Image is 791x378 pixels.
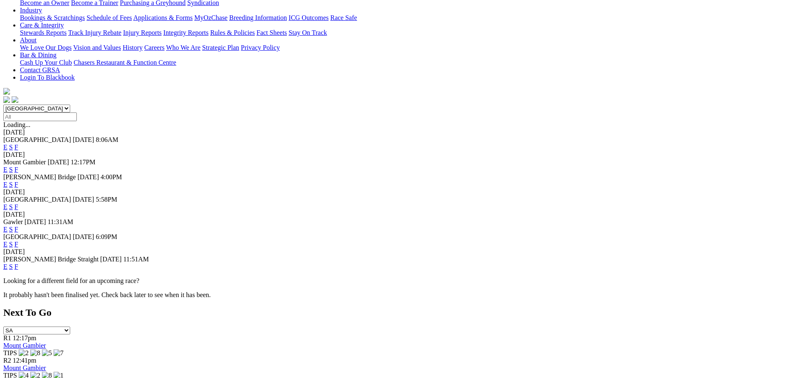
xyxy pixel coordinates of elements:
a: S [9,144,13,151]
a: Track Injury Rebate [68,29,121,36]
a: S [9,226,13,233]
span: R1 [3,334,11,341]
a: F [15,166,18,173]
a: Careers [144,44,164,51]
span: [PERSON_NAME] Bridge [3,173,76,180]
a: F [15,203,18,210]
a: S [9,181,13,188]
span: [DATE] [78,173,99,180]
div: [DATE] [3,248,788,256]
span: 11:31AM [48,218,73,225]
div: Care & Integrity [20,29,788,37]
span: R2 [3,357,11,364]
a: Integrity Reports [163,29,208,36]
span: [PERSON_NAME] Bridge Straight [3,256,98,263]
a: S [9,241,13,248]
a: Breeding Information [229,14,287,21]
a: S [9,166,13,173]
span: 11:51AM [123,256,149,263]
span: [GEOGRAPHIC_DATA] [3,233,71,240]
input: Select date [3,112,77,121]
a: History [122,44,142,51]
span: 5:58PM [96,196,118,203]
span: 8:06AM [96,136,118,143]
span: [GEOGRAPHIC_DATA] [3,136,71,143]
span: 12:17pm [13,334,37,341]
partial: It probably hasn't been finalised yet. Check back later to see when it has been. [3,291,211,298]
a: Stewards Reports [20,29,66,36]
a: Cash Up Your Club [20,59,72,66]
a: Rules & Policies [210,29,255,36]
span: [DATE] [24,218,46,225]
a: F [15,263,18,270]
a: Mount Gambier [3,342,46,349]
a: Race Safe [330,14,357,21]
span: [DATE] [48,159,69,166]
span: Gawler [3,218,23,225]
a: Mount Gambier [3,364,46,371]
a: E [3,203,7,210]
a: F [15,144,18,151]
a: Industry [20,7,42,14]
span: [DATE] [73,233,94,240]
img: 8 [30,349,40,357]
a: Injury Reports [123,29,162,36]
span: 12:41pm [13,357,37,364]
a: S [9,203,13,210]
a: E [3,241,7,248]
a: We Love Our Dogs [20,44,71,51]
span: [DATE] [100,256,122,263]
p: Looking for a different field for an upcoming race? [3,277,788,285]
a: Stay On Track [289,29,327,36]
a: Applications & Forms [133,14,193,21]
a: S [9,263,13,270]
a: MyOzChase [194,14,228,21]
span: 12:17PM [71,159,96,166]
a: Schedule of Fees [86,14,132,21]
a: Fact Sheets [257,29,287,36]
img: 7 [54,349,64,357]
div: About [20,44,788,51]
img: logo-grsa-white.png [3,88,10,95]
a: F [15,181,18,188]
a: Chasers Restaurant & Function Centre [73,59,176,66]
span: Mount Gambier [3,159,46,166]
a: Vision and Values [73,44,121,51]
a: E [3,144,7,151]
a: Care & Integrity [20,22,64,29]
a: ICG Outcomes [289,14,328,21]
a: F [15,241,18,248]
div: Industry [20,14,788,22]
span: [DATE] [73,136,94,143]
img: twitter.svg [12,96,18,103]
span: Loading... [3,121,30,128]
a: Bar & Dining [20,51,56,59]
a: E [3,263,7,270]
span: [GEOGRAPHIC_DATA] [3,196,71,203]
a: Privacy Policy [241,44,280,51]
a: E [3,181,7,188]
span: TIPS [3,349,17,356]
a: Login To Blackbook [20,74,75,81]
a: F [15,226,18,233]
img: facebook.svg [3,96,10,103]
span: 4:00PM [100,173,122,180]
img: 5 [42,349,52,357]
h2: Next To Go [3,307,788,318]
span: [DATE] [73,196,94,203]
a: E [3,166,7,173]
a: E [3,226,7,233]
a: Who We Are [166,44,201,51]
div: [DATE] [3,188,788,196]
img: 2 [19,349,29,357]
div: [DATE] [3,211,788,218]
a: Strategic Plan [202,44,239,51]
div: [DATE] [3,129,788,136]
div: Bar & Dining [20,59,788,66]
span: 6:09PM [96,233,118,240]
a: About [20,37,37,44]
a: Contact GRSA [20,66,60,73]
a: Bookings & Scratchings [20,14,85,21]
div: [DATE] [3,151,788,159]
